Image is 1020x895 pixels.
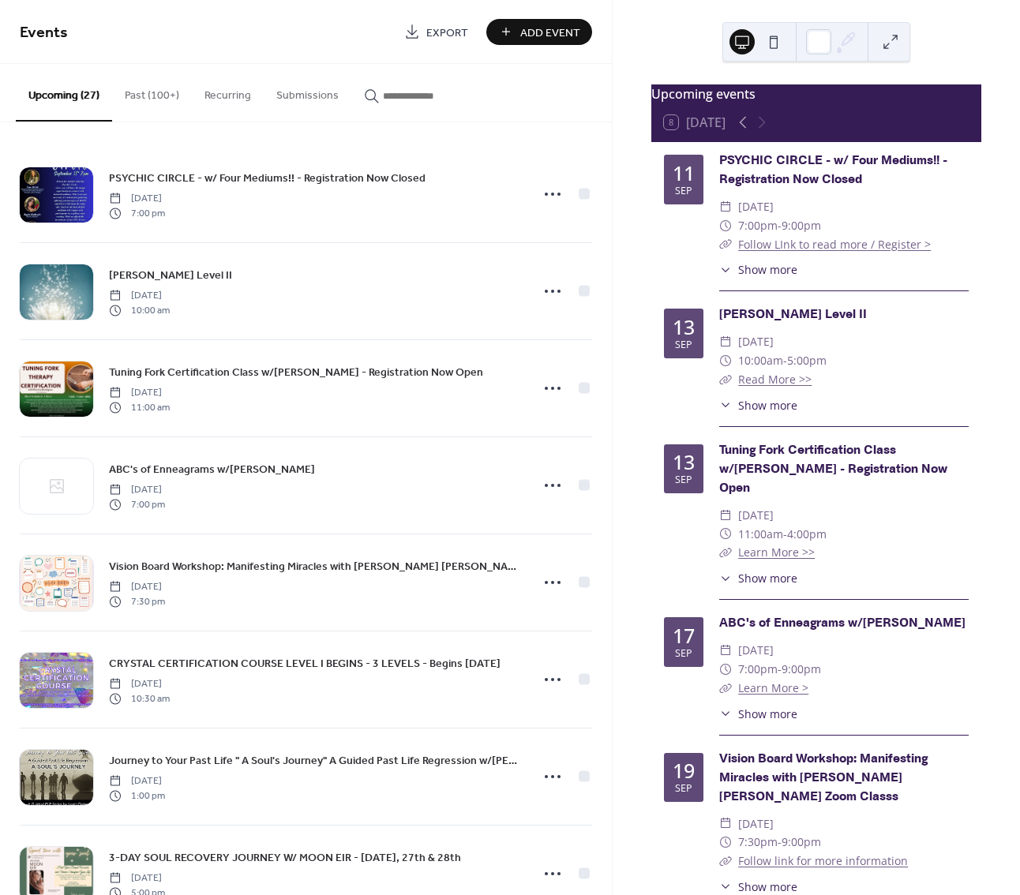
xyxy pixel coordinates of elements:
span: [DATE] [109,580,165,594]
div: ​ [719,332,732,351]
a: [PERSON_NAME] Level II [109,266,232,284]
span: PSYCHIC CIRCLE - w/ Four Mediums!! - Registration Now Closed [109,170,426,187]
a: ABC's of Enneagrams w/[PERSON_NAME] [719,615,966,631]
span: [DATE] [109,289,170,303]
div: ​ [719,833,732,852]
span: 7:30pm [738,833,778,852]
div: ​ [719,660,732,679]
div: ​ [719,814,732,833]
a: Learn More > [738,680,808,695]
span: Show more [738,570,797,586]
a: CRYSTAL CERTIFICATION COURSE LEVEL I BEGINS - 3 LEVELS - Begins [DATE] [109,654,501,672]
span: 7:00pm [738,660,778,679]
div: Sep [675,475,692,485]
div: ​ [719,235,732,254]
span: Add Event [520,24,580,41]
span: - [778,833,782,852]
span: 7:00 pm [109,497,165,511]
span: - [783,525,787,544]
a: Follow LInk to read more / Register > [738,237,931,252]
div: ​ [719,261,732,278]
span: [PERSON_NAME] Level II [109,268,232,284]
button: ​Show more [719,397,797,414]
span: Vision Board Workshop: Manifesting Miracles with [PERSON_NAME] [PERSON_NAME] Zoom Classs [109,559,521,575]
div: Sep [675,340,692,350]
span: Tuning Fork Certification Class w/[PERSON_NAME] - Registration Now Open [109,365,483,381]
a: Vision Board Workshop: Manifesting Miracles with [PERSON_NAME] [PERSON_NAME] Zoom Classs [109,557,521,575]
a: Tuning Fork Certification Class w/[PERSON_NAME] - Registration Now Open [109,363,483,381]
span: CRYSTAL CERTIFICATION COURSE LEVEL I BEGINS - 3 LEVELS - Begins [DATE] [109,656,501,672]
span: Show more [738,706,797,722]
span: - [778,660,782,679]
span: [DATE] [738,197,774,216]
span: 1:00 pm [109,788,165,803]
a: Learn More >> [738,545,815,560]
div: ​ [719,525,732,544]
div: 13 [673,452,695,472]
button: Upcoming (27) [16,64,112,122]
div: ​ [719,570,732,586]
span: [DATE] [109,483,165,497]
div: ​ [719,397,732,414]
button: ​Show more [719,261,797,278]
a: [PERSON_NAME] Level II [719,306,867,323]
span: 3-DAY SOUL RECOVERY JOURNEY W/ MOON EIR - [DATE], 27th & 28th [109,850,461,867]
span: 9:00pm [782,216,821,235]
span: Events [20,17,68,48]
span: 11:00am [738,525,783,544]
button: ​Show more [719,878,797,895]
span: 9:00pm [782,660,821,679]
div: ​ [719,641,732,660]
span: Show more [738,878,797,895]
span: 10:00 am [109,303,170,317]
a: Follow link for more information [738,853,908,868]
span: 7:00pm [738,216,778,235]
a: Vision Board Workshop: Manifesting Miracles with [PERSON_NAME] [PERSON_NAME] Zoom Classs [719,751,928,805]
a: 3-DAY SOUL RECOVERY JOURNEY W/ MOON EIR - [DATE], 27th & 28th [109,848,461,867]
span: - [783,351,787,370]
div: Sep [675,784,692,794]
div: ​ [719,543,732,562]
div: ​ [719,351,732,370]
div: 11 [673,163,695,183]
a: Add Event [486,19,592,45]
span: 9:00pm [782,833,821,852]
span: [DATE] [738,506,774,525]
a: PSYCHIC CIRCLE - w/ Four Mediums!! - Registration Now Closed [109,169,426,187]
button: Recurring [192,64,264,120]
span: 11:00 am [109,400,170,414]
div: ​ [719,216,732,235]
span: [DATE] [109,871,165,886]
span: Show more [738,261,797,278]
span: [DATE] [109,192,165,206]
div: 17 [673,626,695,646]
div: Sep [675,186,692,197]
span: ABC's of Enneagrams w/[PERSON_NAME] [109,462,315,478]
span: 10:30 am [109,691,170,706]
div: 19 [673,761,695,781]
div: 13 [673,317,695,337]
div: ​ [719,506,732,525]
span: Show more [738,397,797,414]
div: ​ [719,370,732,389]
span: [DATE] [109,677,170,691]
a: PSYCHIC CIRCLE - w/ Four Mediums!! - Registration Now Closed [719,152,947,188]
span: Journey to Your Past Life " A Soul's Journey" A Guided Past Life Regression w/[PERSON_NAME] [PERS... [109,753,521,770]
div: ​ [719,706,732,722]
a: Export [392,19,480,45]
span: [DATE] [738,332,774,351]
span: 7:30 pm [109,594,165,609]
span: Export [426,24,468,41]
a: Read More >> [738,372,812,387]
a: Journey to Your Past Life " A Soul's Journey" A Guided Past Life Regression w/[PERSON_NAME] [PERS... [109,751,521,770]
div: ​ [719,197,732,216]
div: Upcoming events [651,84,981,103]
span: 4:00pm [787,525,827,544]
span: [DATE] [109,774,165,788]
button: Past (100+) [112,64,192,120]
a: Tuning Fork Certification Class w/[PERSON_NAME] - Registration Now Open [719,442,947,496]
div: Sep [675,649,692,659]
span: [DATE] [738,641,774,660]
a: ABC's of Enneagrams w/[PERSON_NAME] [109,460,315,478]
span: 5:00pm [787,351,827,370]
